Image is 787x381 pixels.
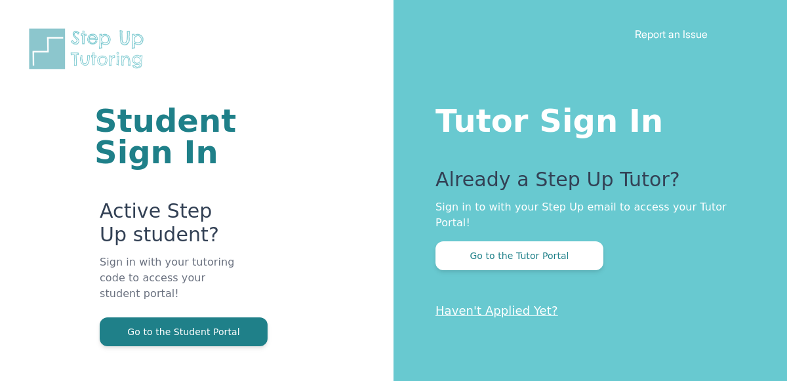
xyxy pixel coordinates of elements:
p: Sign in with your tutoring code to access your student portal! [100,254,236,317]
a: Haven't Applied Yet? [435,304,558,317]
h1: Tutor Sign In [435,100,735,136]
a: Go to the Student Portal [100,325,268,338]
img: Step Up Tutoring horizontal logo [26,26,152,71]
button: Go to the Student Portal [100,317,268,346]
p: Active Step Up student? [100,199,236,254]
h1: Student Sign In [94,105,236,168]
a: Report an Issue [635,28,708,41]
a: Go to the Tutor Portal [435,249,603,262]
p: Sign in to with your Step Up email to access your Tutor Portal! [435,199,735,231]
button: Go to the Tutor Portal [435,241,603,270]
p: Already a Step Up Tutor? [435,168,735,199]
